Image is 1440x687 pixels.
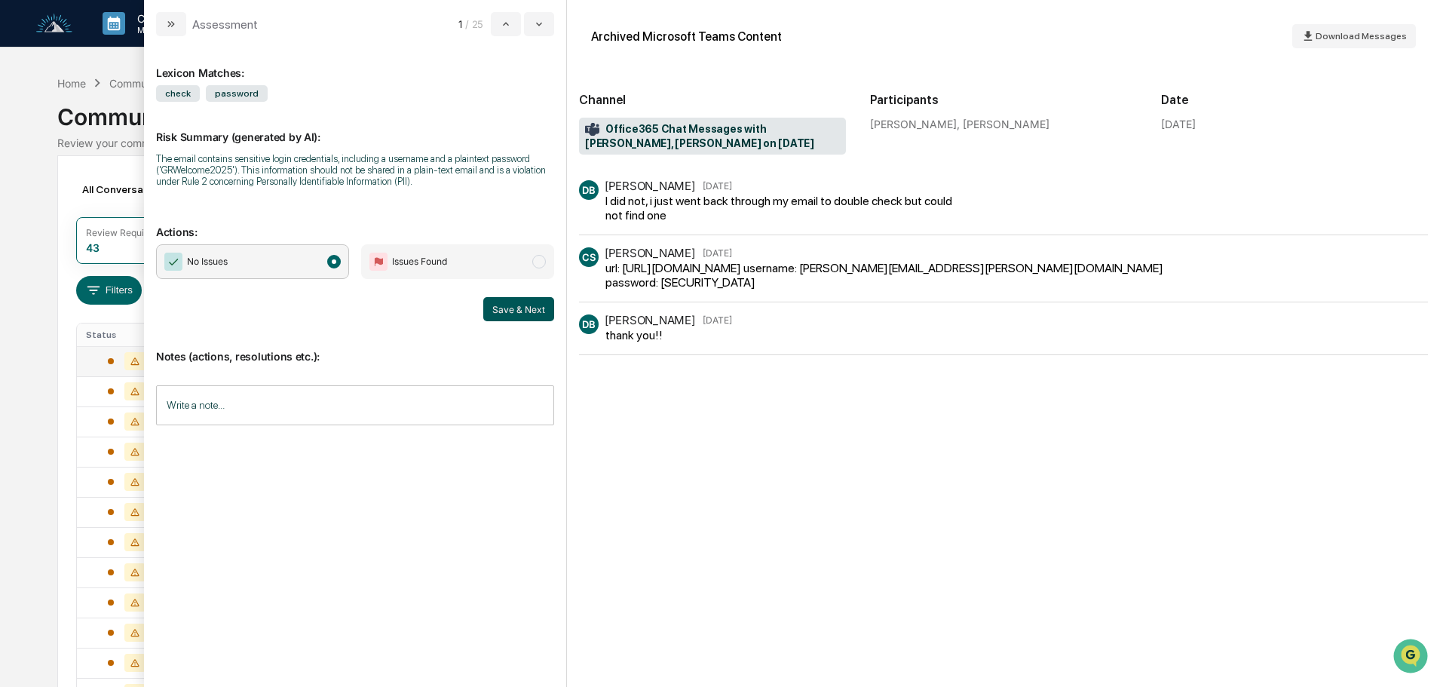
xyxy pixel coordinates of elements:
div: Assessment [192,17,258,32]
h2: Date [1161,93,1428,107]
span: Pylon [150,256,182,267]
div: 🖐️ [15,192,27,204]
p: Actions: [156,207,554,238]
span: Attestations [124,190,187,205]
time: Monday, September 22, 2025 at 5:05:49 PM [703,247,732,259]
img: 1746055101610-c473b297-6a78-478c-a979-82029cc54cd1 [15,115,42,143]
div: [PERSON_NAME] [605,313,695,327]
h2: Channel [579,93,846,107]
span: password [206,85,268,102]
div: 🔎 [15,220,27,232]
span: / 25 [465,18,488,30]
div: url: [URL][DOMAIN_NAME] username: [PERSON_NAME][EMAIL_ADDRESS][PERSON_NAME][DOMAIN_NAME] password... [605,261,1195,290]
a: 🗄️Attestations [103,184,193,211]
div: [PERSON_NAME] [605,246,695,260]
div: Home [57,77,86,90]
div: We're available if you need us! [51,130,191,143]
div: The email contains sensitive login credentials, including a username and a plaintext password ('G... [156,153,554,187]
div: All Conversations [76,177,190,201]
div: Lexicon Matches: [156,48,554,79]
button: Start new chat [256,120,274,138]
span: 1 [458,18,462,30]
p: Notes (actions, resolutions etc.): [156,332,554,363]
div: Communications Archive [109,77,231,90]
iframe: Open customer support [1392,637,1432,678]
div: [DATE] [1161,118,1196,130]
button: Filters [76,276,142,305]
div: thank you!! [605,328,728,342]
div: 🗄️ [109,192,121,204]
p: Manage Tasks [125,25,201,35]
span: Data Lookup [30,219,95,234]
img: Checkmark [164,253,182,271]
div: I did not, i just went back through my email to double check but could not find one [605,194,954,222]
time: Monday, September 22, 2025 at 5:03:37 PM [703,180,732,192]
div: DB [579,180,599,200]
div: CS [579,247,599,267]
p: How can we help? [15,32,274,56]
button: Save & Next [483,297,554,321]
div: [PERSON_NAME] [605,179,695,193]
span: No Issues [187,254,228,269]
p: Risk Summary (generated by AI): [156,112,554,143]
div: DB [579,314,599,334]
div: Review your communication records across channels [57,136,1382,149]
span: Office365 Chat Messages with [PERSON_NAME], [PERSON_NAME] on [DATE] [585,122,840,151]
p: Calendar [125,12,201,25]
th: Status [77,324,175,346]
button: Download Messages [1292,24,1416,48]
h2: Participants [870,93,1137,107]
div: [PERSON_NAME], [PERSON_NAME] [870,118,1137,130]
img: logo [36,14,72,34]
a: 🖐️Preclearance [9,184,103,211]
img: Flag [369,253,388,271]
time: Monday, September 22, 2025 at 5:19:47 PM [703,314,732,326]
a: 🔎Data Lookup [9,213,101,240]
div: Communications Archive [57,91,1382,130]
span: Preclearance [30,190,97,205]
div: 43 [86,241,100,254]
span: Issues Found [392,254,447,269]
div: Review Required [86,227,158,238]
div: Start new chat [51,115,247,130]
div: Archived Microsoft Teams Content [591,29,782,44]
span: Download Messages [1316,31,1407,41]
a: Powered byPylon [106,255,182,267]
span: check [156,85,200,102]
